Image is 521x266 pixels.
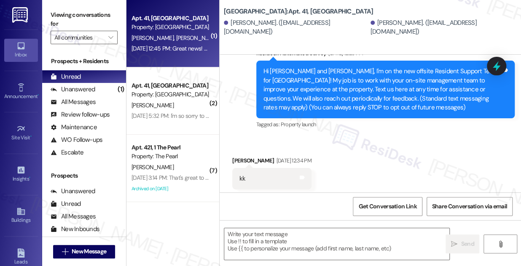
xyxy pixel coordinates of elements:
span: • [38,92,39,98]
div: Review follow-ups [51,110,110,119]
span: Get Conversation Link [358,202,416,211]
div: Unanswered [51,187,95,196]
a: Site Visit • [4,122,38,144]
div: Property: [GEOGRAPHIC_DATA] [132,90,209,99]
span: [PERSON_NAME] [132,34,176,42]
div: [PERSON_NAME]. ([EMAIL_ADDRESS][DOMAIN_NAME]) [224,19,368,37]
button: Get Conversation Link [353,197,422,216]
div: Unread [51,199,81,208]
i:  [451,241,457,247]
div: Property: [GEOGRAPHIC_DATA] [132,23,209,32]
i:  [108,34,113,41]
span: Send [461,239,474,248]
div: All Messages [51,98,96,106]
div: WO Follow-ups [51,136,102,144]
div: Apt. 421, 1 The Pearl [132,143,209,152]
span: Share Conversation via email [432,202,507,211]
a: Insights • [4,163,38,186]
div: Apt. 41, [GEOGRAPHIC_DATA] [132,81,209,90]
div: Residesk Automated Survey [256,49,515,61]
div: [DATE] 3:14 PM: That's great to hear! If you have any other questions in the future, please don't... [132,174,424,181]
a: Inbox [4,39,38,61]
span: New Message [72,247,106,256]
div: Escalate [51,148,83,157]
span: [PERSON_NAME] [132,163,174,171]
button: Share Conversation via email [427,197,513,216]
img: ResiDesk Logo [12,7,30,23]
button: New Message [53,245,115,258]
div: Hi [PERSON_NAME] and [PERSON_NAME], I'm on the new offsite Resident Support Team for [GEOGRAPHIC_... [263,67,502,112]
span: • [30,133,32,139]
div: [PERSON_NAME]. ([EMAIL_ADDRESS][DOMAIN_NAME]) [371,19,515,37]
div: (1) [115,83,126,96]
div: All Messages [51,212,96,221]
i:  [62,248,68,255]
i:  [497,241,504,247]
div: Prospects + Residents [42,57,126,66]
div: [DATE] 12:34 PM [274,156,312,165]
div: Archived on [DATE] [131,184,210,194]
div: Apt. 41, [GEOGRAPHIC_DATA] [132,14,209,23]
div: Maintenance [51,123,97,132]
div: [PERSON_NAME] [232,156,312,168]
div: Unread [51,72,81,81]
input: All communities [54,31,104,44]
label: Viewing conversations for [51,8,118,31]
div: Property: The Pearl [132,152,209,161]
span: [PERSON_NAME] [132,101,174,109]
span: Property launch [280,121,316,128]
div: Unanswered [51,85,95,94]
button: Send [446,234,479,253]
div: Prospects [42,171,126,180]
div: Tagged as: [256,118,515,130]
span: [PERSON_NAME] [176,34,218,42]
div: kk [239,174,246,183]
b: [GEOGRAPHIC_DATA]: Apt. 41, [GEOGRAPHIC_DATA] [224,7,373,16]
div: New Inbounds [51,225,99,234]
span: • [29,175,30,181]
a: Buildings [4,204,38,227]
